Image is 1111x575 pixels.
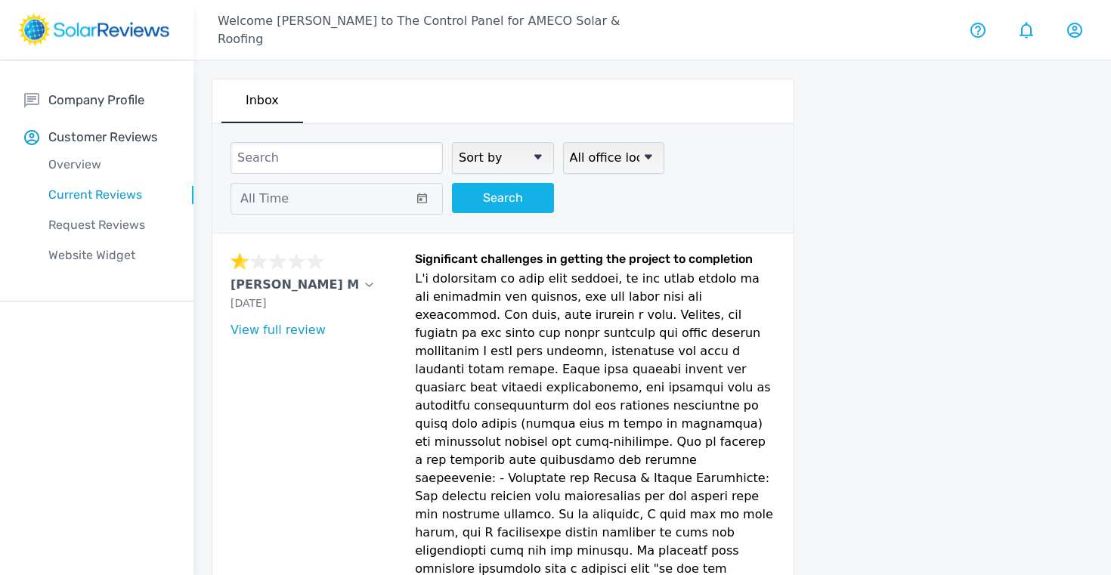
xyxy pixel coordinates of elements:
[246,91,279,110] p: Inbox
[415,252,775,270] h6: Significant challenges in getting the project to completion
[24,246,193,264] p: Website Widget
[24,240,193,270] a: Website Widget
[24,210,193,240] a: Request Reviews
[452,183,554,213] button: Search
[24,180,193,210] a: Current Reviews
[218,12,652,48] p: Welcome [PERSON_NAME] to The Control Panel for AMECO Solar & Roofing
[231,297,266,309] span: [DATE]
[24,156,193,174] p: Overview
[240,191,289,206] span: All Time
[231,276,359,294] p: [PERSON_NAME] M
[24,186,193,204] p: Current Reviews
[24,150,193,180] a: Overview
[48,91,144,110] p: Company Profile
[231,142,443,174] input: Search
[24,216,193,234] p: Request Reviews
[48,128,158,147] p: Customer Reviews
[231,323,326,337] a: View full review
[231,183,443,215] button: All Time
